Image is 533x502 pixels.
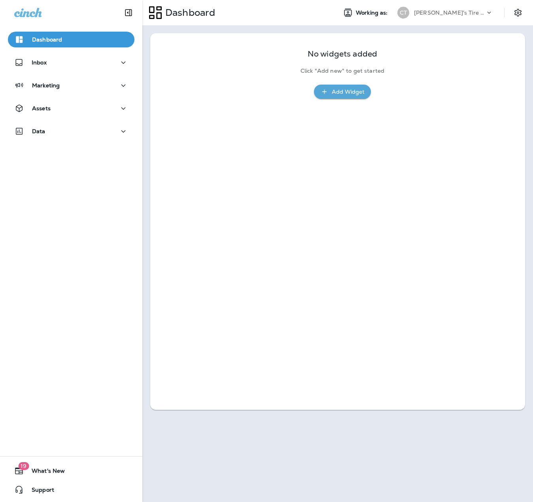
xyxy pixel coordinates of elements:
[32,59,47,66] p: Inbox
[8,77,134,93] button: Marketing
[332,87,365,97] div: Add Widget
[32,105,51,111] p: Assets
[356,9,389,16] span: Working as:
[32,36,62,43] p: Dashboard
[8,55,134,70] button: Inbox
[32,82,60,89] p: Marketing
[24,468,65,477] span: What's New
[32,128,45,134] p: Data
[18,462,29,470] span: 19
[511,6,525,20] button: Settings
[314,85,371,99] button: Add Widget
[8,463,134,479] button: 19What's New
[8,32,134,47] button: Dashboard
[8,482,134,498] button: Support
[301,68,384,74] p: Click "Add new" to get started
[397,7,409,19] div: CT
[8,100,134,116] button: Assets
[24,487,54,496] span: Support
[117,5,140,21] button: Collapse Sidebar
[162,7,215,19] p: Dashboard
[308,51,377,57] p: No widgets added
[8,123,134,139] button: Data
[414,9,485,16] p: [PERSON_NAME]'s Tire & Auto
